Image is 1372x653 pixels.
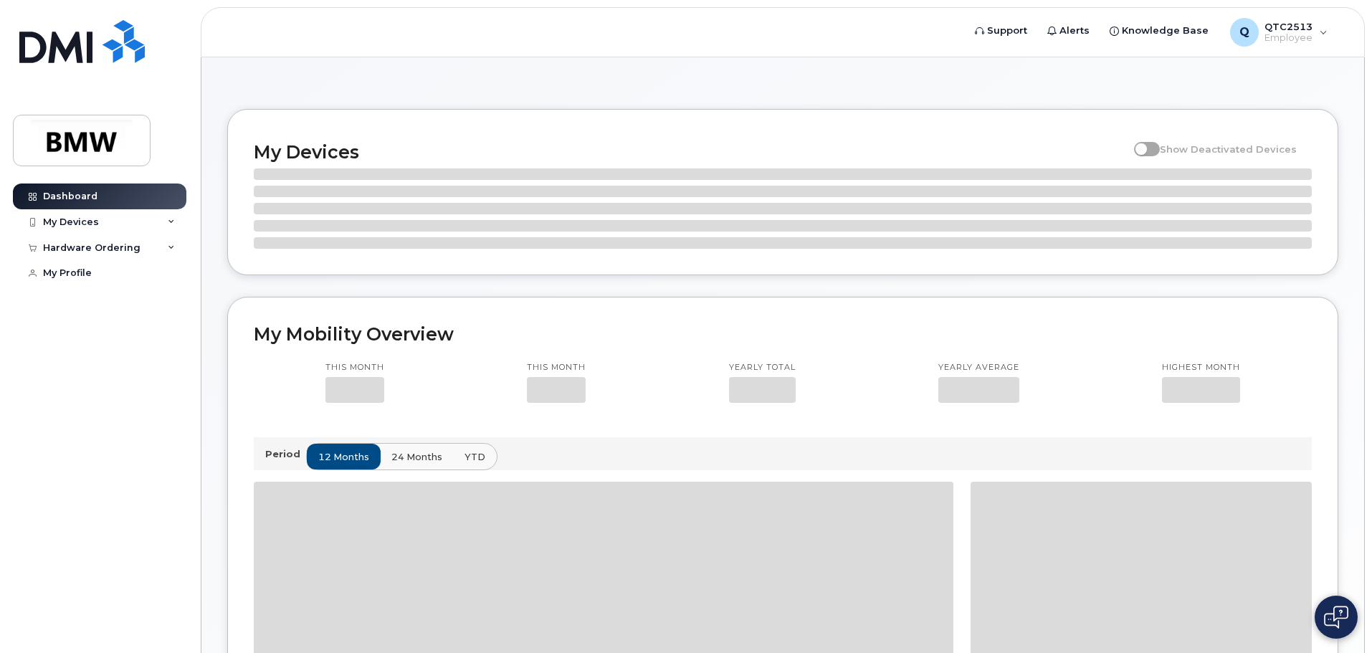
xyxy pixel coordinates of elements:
p: This month [527,362,586,373]
h2: My Mobility Overview [254,323,1312,345]
input: Show Deactivated Devices [1134,135,1145,147]
p: Yearly total [729,362,796,373]
p: Highest month [1162,362,1240,373]
span: Show Deactivated Devices [1160,143,1297,155]
p: This month [325,362,384,373]
p: Period [265,447,306,461]
p: Yearly average [938,362,1019,373]
img: Open chat [1324,606,1348,629]
span: YTD [465,450,485,464]
span: 24 months [391,450,442,464]
h2: My Devices [254,141,1127,163]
